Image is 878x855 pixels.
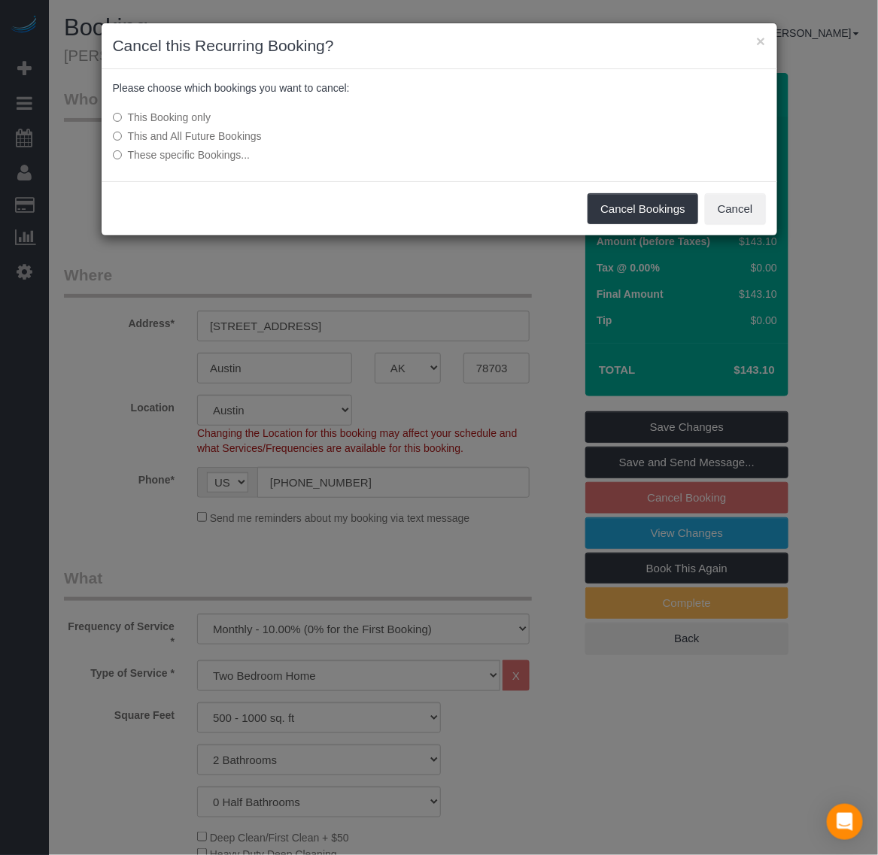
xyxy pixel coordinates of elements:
label: This Booking only [113,110,541,125]
label: These specific Bookings... [113,147,541,162]
h3: Cancel this Recurring Booking? [113,35,766,57]
button: Cancel [705,193,766,225]
input: These specific Bookings... [113,150,123,160]
p: Please choose which bookings you want to cancel: [113,80,766,96]
input: This Booking only [113,113,123,123]
div: Open Intercom Messenger [827,804,863,840]
label: This and All Future Bookings [113,129,541,144]
input: This and All Future Bookings [113,132,123,141]
button: × [756,33,765,49]
button: Cancel Bookings [588,193,698,225]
